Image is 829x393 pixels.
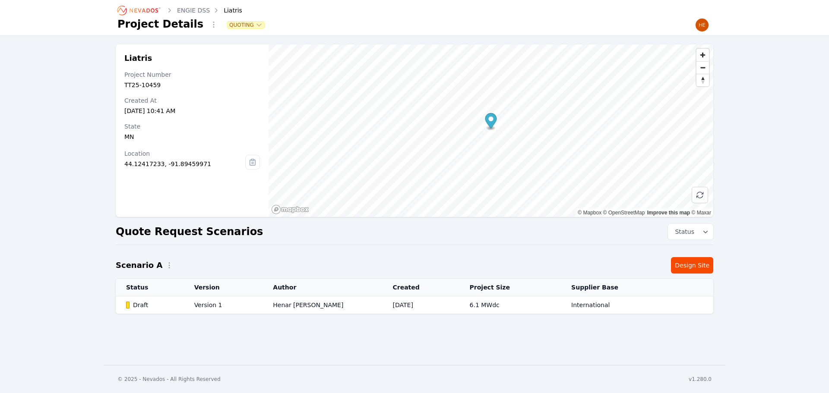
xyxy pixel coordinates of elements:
[561,296,675,314] td: International
[696,61,709,74] button: Zoom out
[689,376,712,383] div: v1.280.0
[124,122,260,131] div: State
[696,74,709,86] button: Reset bearing to north
[124,149,245,158] div: Location
[696,49,709,61] button: Zoom in
[124,107,260,115] div: [DATE] 10:41 AM
[116,225,263,239] h2: Quote Request Scenarios
[184,279,263,296] th: Version
[647,210,690,216] a: Improve this map
[578,210,601,216] a: Mapbox
[459,279,561,296] th: Project Size
[126,301,180,309] div: Draft
[271,204,309,214] a: Mapbox homepage
[228,22,264,28] button: Quoting
[116,296,713,314] tr: DraftVersion 1Henar [PERSON_NAME][DATE]6.1 MWdcInternational
[184,296,263,314] td: Version 1
[124,160,245,168] div: 44.12417233, -91.89459971
[116,259,162,271] h2: Scenario A
[124,81,260,89] div: TT25-10459
[124,70,260,79] div: Project Number
[695,18,709,32] img: Henar Luque
[671,227,694,236] span: Status
[691,210,711,216] a: Maxar
[177,6,210,15] a: ENGIE DSS
[124,53,260,63] h2: Liatris
[212,6,242,15] div: Liatris
[383,296,459,314] td: [DATE]
[117,17,203,31] h1: Project Details
[263,279,382,296] th: Author
[668,224,713,239] button: Status
[459,296,561,314] td: 6.1 MWdc
[603,210,645,216] a: OpenStreetMap
[124,132,260,141] div: MN
[117,3,242,17] nav: Breadcrumb
[696,62,709,74] span: Zoom out
[383,279,459,296] th: Created
[117,376,221,383] div: © 2025 - Nevados - All Rights Reserved
[116,279,184,296] th: Status
[269,44,713,217] canvas: Map
[485,113,497,131] div: Map marker
[263,296,382,314] td: Henar [PERSON_NAME]
[671,257,713,274] a: Design Site
[124,96,260,105] div: Created At
[561,279,675,296] th: Supplier Base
